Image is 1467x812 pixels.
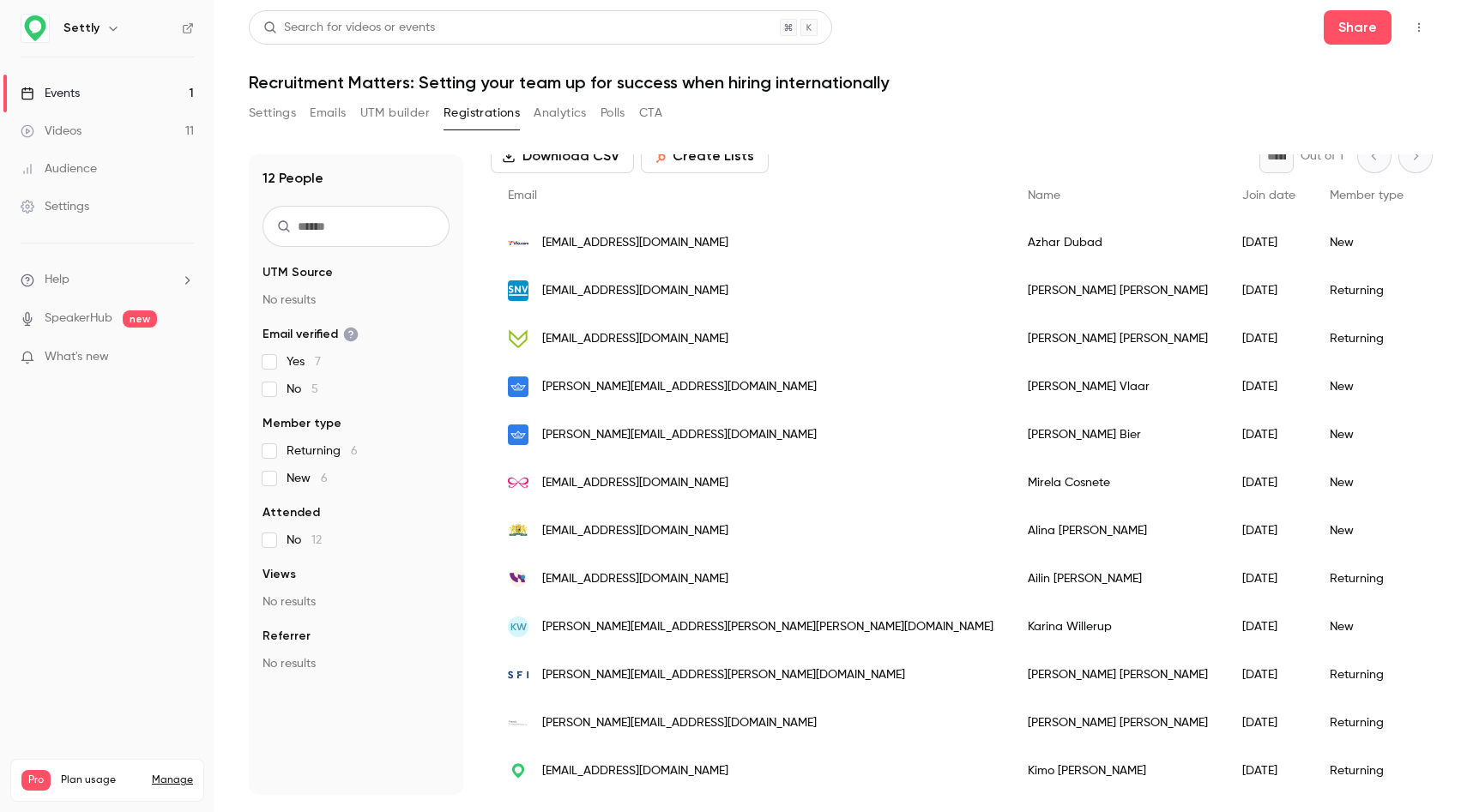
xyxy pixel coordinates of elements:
[542,714,817,732] span: [PERSON_NAME][EMAIL_ADDRESS][DOMAIN_NAME]
[263,504,320,521] span: Attended
[1225,651,1313,699] div: [DATE]
[508,713,528,733] img: francisconsultancy.com
[45,310,112,328] a: SpeakerHub
[351,445,358,457] span: 6
[249,72,1433,93] h1: Recruitment Matters: Setting your team up for success when hiring internationally
[21,271,194,289] li: help-dropdown-opener
[1313,747,1421,795] div: Returning
[508,568,528,589] img: thehrchapter.com
[508,189,537,201] span: Email
[1011,459,1225,507] div: Mirela Cosnete
[1011,555,1225,603] div: Ailin [PERSON_NAME]
[263,292,450,309] p: No results
[263,264,450,672] section: facet-groups
[1028,189,1060,201] span: Name
[1313,267,1421,315] div: Returning
[1324,10,1392,45] button: Share
[508,240,528,246] img: vio.com
[542,330,728,348] span: [EMAIL_ADDRESS][DOMAIN_NAME]
[542,762,728,780] span: [EMAIL_ADDRESS][DOMAIN_NAME]
[315,356,321,368] span: 7
[173,350,194,365] iframe: Noticeable Trigger
[1225,411,1313,459] div: [DATE]
[1313,411,1421,459] div: New
[1011,507,1225,555] div: Alina [PERSON_NAME]
[123,310,157,328] span: new
[534,99,587,127] button: Analytics
[1225,603,1313,651] div: [DATE]
[1313,219,1421,267] div: New
[1313,651,1421,699] div: Returning
[1011,219,1225,267] div: Azhar Dubad
[152,773,193,787] a: Manage
[1242,189,1295,201] span: Join date
[263,326,359,343] span: Email verified
[310,99,346,127] button: Emails
[263,655,450,672] p: No results
[1313,459,1421,507] div: New
[263,19,435,37] div: Search for videos or events
[249,99,296,127] button: Settings
[542,378,817,396] span: [PERSON_NAME][EMAIL_ADDRESS][DOMAIN_NAME]
[1313,363,1421,411] div: New
[45,271,69,289] span: Help
[1313,555,1421,603] div: Returning
[287,353,321,370] span: Yes
[508,376,528,397] img: getstream.io
[444,99,520,127] button: Registrations
[1011,315,1225,363] div: [PERSON_NAME] [PERSON_NAME]
[263,628,311,645] span: Referrer
[1225,507,1313,555] div: [DATE]
[1225,459,1313,507] div: [DATE]
[491,139,634,173] button: Download CSV
[1225,267,1313,315] div: [DATE]
[1313,315,1421,363] div: Returning
[1011,651,1225,699] div: [PERSON_NAME] [PERSON_NAME]
[1011,603,1225,651] div: Karina Willerup
[1330,189,1404,201] span: Member type
[508,472,528,493] img: hunkemoller.com
[21,15,49,42] img: Settly
[1011,699,1225,747] div: [PERSON_NAME] [PERSON_NAME]
[542,618,993,636] span: [PERSON_NAME][EMAIL_ADDRESS][PERSON_NAME][PERSON_NAME][DOMAIN_NAME]
[1225,747,1313,795] div: [DATE]
[21,160,97,177] div: Audience
[63,20,100,37] h6: Settly
[1011,747,1225,795] div: Kimo [PERSON_NAME]
[508,665,528,685] img: sfimarkets.com
[1225,555,1313,603] div: [DATE]
[1313,603,1421,651] div: New
[601,99,625,127] button: Polls
[1011,411,1225,459] div: [PERSON_NAME] Bier
[542,666,905,684] span: [PERSON_NAME][EMAIL_ADDRESS][PERSON_NAME][DOMAIN_NAME]
[639,99,662,127] button: CTA
[1313,507,1421,555] div: New
[287,470,328,487] span: New
[542,426,817,444] span: [PERSON_NAME][EMAIL_ADDRESS][DOMAIN_NAME]
[542,282,728,300] span: [EMAIL_ADDRESS][DOMAIN_NAME]
[508,328,528,349] img: voerman.com
[263,593,450,611] p: No results
[1011,267,1225,315] div: [PERSON_NAME] [PERSON_NAME]
[1301,147,1343,165] p: Out of 1
[510,619,527,635] span: KW
[1011,363,1225,411] div: [PERSON_NAME] Vlaar
[542,522,728,540] span: [EMAIL_ADDRESS][DOMAIN_NAME]
[263,415,341,432] span: Member type
[542,234,728,252] span: [EMAIL_ADDRESS][DOMAIN_NAME]
[1225,219,1313,267] div: [DATE]
[21,770,51,791] span: Pro
[61,773,142,787] span: Plan usage
[508,424,528,445] img: getstream.io
[287,532,322,549] span: No
[508,761,528,781] img: settly.nl
[263,566,296,583] span: Views
[311,534,322,546] span: 12
[508,280,528,301] img: snv.org
[311,383,318,395] span: 5
[263,264,333,281] span: UTM Source
[508,520,528,541] img: denhaag.nl
[1225,315,1313,363] div: [DATE]
[287,442,358,460] span: Returning
[1313,699,1421,747] div: Returning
